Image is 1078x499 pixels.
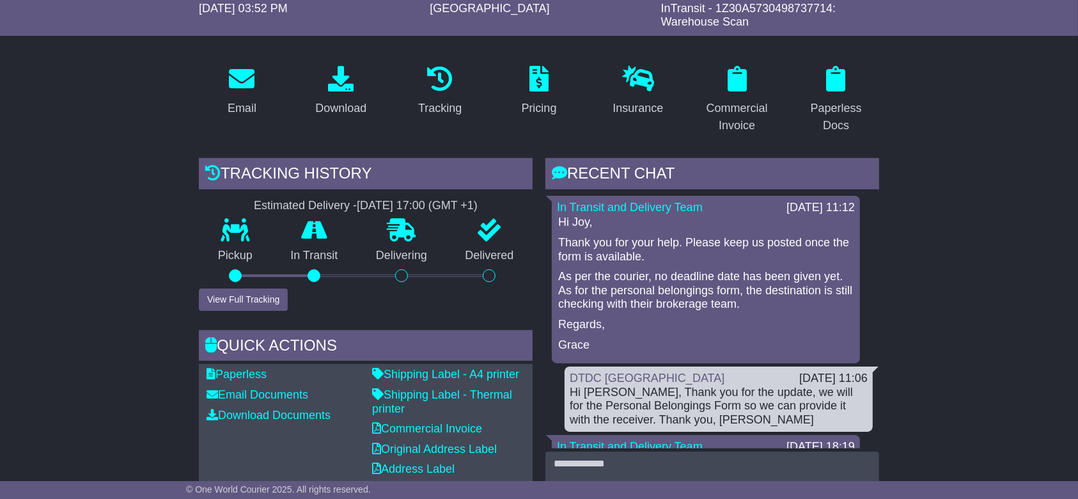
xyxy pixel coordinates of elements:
p: As per the courier, no deadline date has been given yet. As for the personal belongings form, the... [558,270,854,312]
p: Pickup [199,249,272,263]
a: Paperless [207,368,267,381]
div: [DATE] 11:06 [799,372,868,386]
a: In Transit and Delivery Team [557,201,703,214]
p: Delivered [446,249,533,263]
span: © One World Courier 2025. All rights reserved. [186,484,371,495]
span: [DATE] 03:52 PM [199,2,288,15]
div: Insurance [613,100,663,117]
div: Estimated Delivery - [199,199,533,213]
button: View Full Tracking [199,289,288,311]
div: [DATE] 11:12 [786,201,855,215]
a: Email Documents [207,388,308,401]
div: [DATE] 18:19 [786,440,855,454]
p: Delivering [357,249,446,263]
div: Tracking [418,100,462,117]
a: Download Documents [207,409,331,422]
a: In Transit and Delivery Team [557,440,703,453]
span: [GEOGRAPHIC_DATA] [430,2,549,15]
a: Original Address Label [372,443,497,455]
p: Hi Joy, [558,216,854,230]
div: Paperless Docs [801,100,871,134]
p: Grace [558,338,854,352]
p: Regards, [558,318,854,332]
div: Email [228,100,256,117]
a: Shipping Label - A4 printer [372,368,519,381]
a: DTDC [GEOGRAPHIC_DATA] [570,372,724,384]
p: In Transit [272,249,357,263]
div: Hi [PERSON_NAME], Thank you for the update, we will for the Personal Belongings Form so we can pr... [570,386,868,427]
p: Thank you for your help. Please keep us posted once the form is available. [558,236,854,264]
a: Address Label [372,463,455,475]
div: Pricing [521,100,556,117]
a: Email [219,61,265,122]
div: RECENT CHAT [545,158,879,193]
div: [DATE] 17:00 (GMT +1) [357,199,478,213]
div: Download [315,100,366,117]
a: Download [307,61,375,122]
a: Commercial Invoice [694,61,780,139]
a: Pricing [513,61,565,122]
a: Tracking [410,61,470,122]
a: Insurance [604,61,671,122]
div: Commercial Invoice [702,100,772,134]
a: Commercial Invoice [372,422,482,435]
span: InTransit - 1Z30A5730498737714: Warehouse Scan [661,2,836,29]
div: Quick Actions [199,330,533,365]
a: Paperless Docs [793,61,879,139]
a: Shipping Label - Thermal printer [372,388,512,415]
div: Tracking history [199,158,533,193]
